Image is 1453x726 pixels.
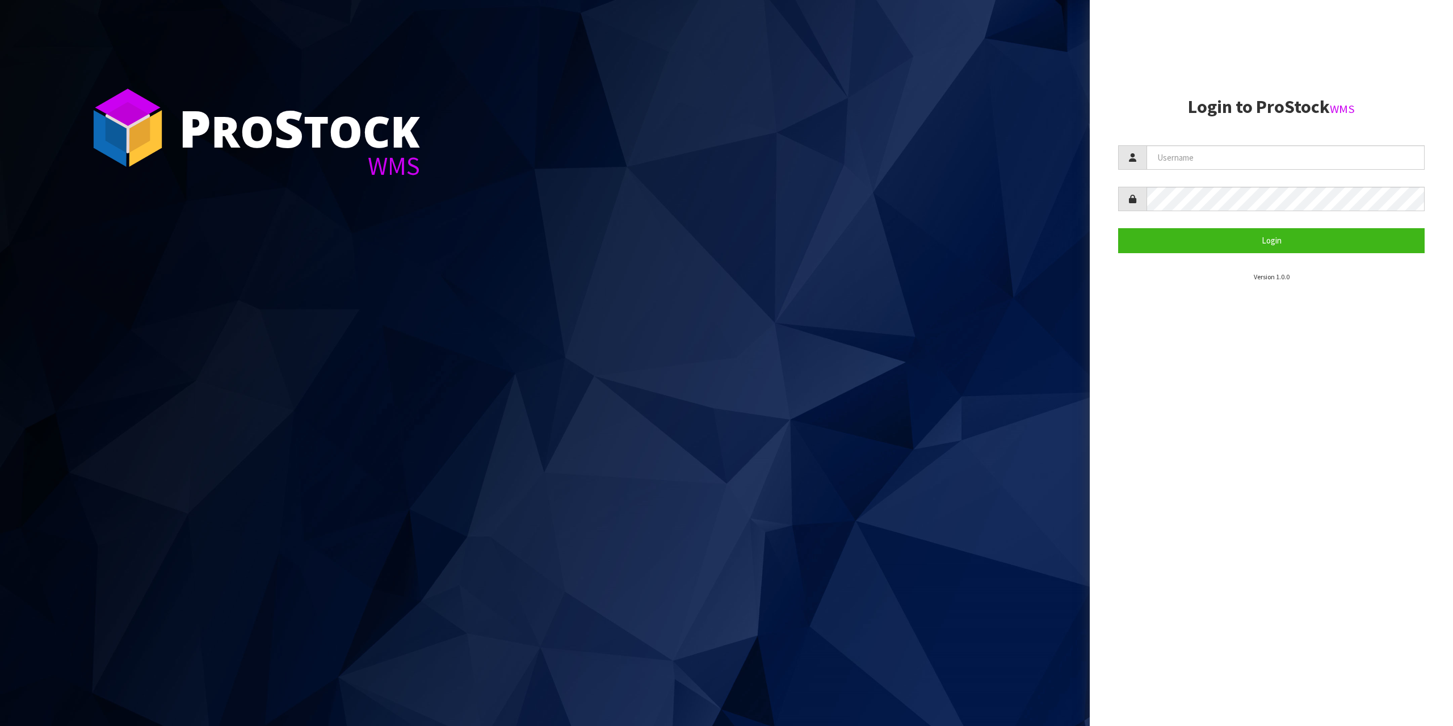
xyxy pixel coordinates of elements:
small: Version 1.0.0 [1254,272,1290,281]
div: ro tock [179,102,420,153]
input: Username [1147,145,1425,170]
button: Login [1118,228,1425,253]
span: S [274,93,304,162]
h2: Login to ProStock [1118,97,1425,117]
small: WMS [1330,102,1355,116]
img: ProStock Cube [85,85,170,170]
span: P [179,93,211,162]
div: WMS [179,153,420,179]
